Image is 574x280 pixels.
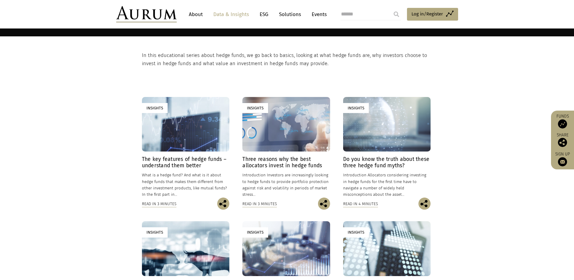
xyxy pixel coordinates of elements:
[242,156,330,169] h4: Three reasons why the best allocators invest in hedge funds
[343,97,431,198] a: Insights Do you know the truth about these three hedge fund myths? Introduction Allocators consid...
[142,103,168,113] div: Insights
[558,138,567,147] img: Share this post
[390,8,402,20] input: Submit
[343,156,431,169] h4: Do you know the truth about these three hedge fund myths?
[242,103,268,113] div: Insights
[407,8,458,21] a: Log in/Register
[142,156,229,169] h4: The key features of hedge funds – understand them better
[343,227,369,237] div: Insights
[142,172,229,198] p: What is a hedge fund? And what is it about hedge funds that makes them different from other inves...
[242,227,268,237] div: Insights
[554,152,571,166] a: Sign up
[210,9,252,20] a: Data & Insights
[554,133,571,147] div: Share
[142,227,168,237] div: Insights
[242,97,330,198] a: Insights Three reasons why the best allocators invest in hedge funds Introduction Investors are i...
[309,9,327,20] a: Events
[217,198,229,210] img: Share this post
[418,198,431,210] img: Share this post
[343,201,378,207] div: Read in 4 minutes
[343,103,369,113] div: Insights
[412,10,443,18] span: Log in/Register
[242,201,277,207] div: Read in 3 minutes
[276,9,304,20] a: Solutions
[318,198,330,210] img: Share this post
[554,114,571,128] a: Funds
[242,172,330,198] p: Introduction Investors are increasingly looking to hedge funds to provide portfolio protection ag...
[558,157,567,166] img: Sign up to our newsletter
[142,201,176,207] div: Read in 3 minutes
[142,97,229,198] a: Insights The key features of hedge funds – understand them better What is a hedge fund? And what ...
[343,172,431,198] p: Introduction Allocators considering investing in hedge funds for the first time have to navigate ...
[186,9,206,20] a: About
[142,52,431,68] p: In this educational series about hedge funds, we go back to basics, looking at what hedge funds a...
[116,6,177,22] img: Aurum
[257,9,271,20] a: ESG
[558,119,567,128] img: Access Funds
